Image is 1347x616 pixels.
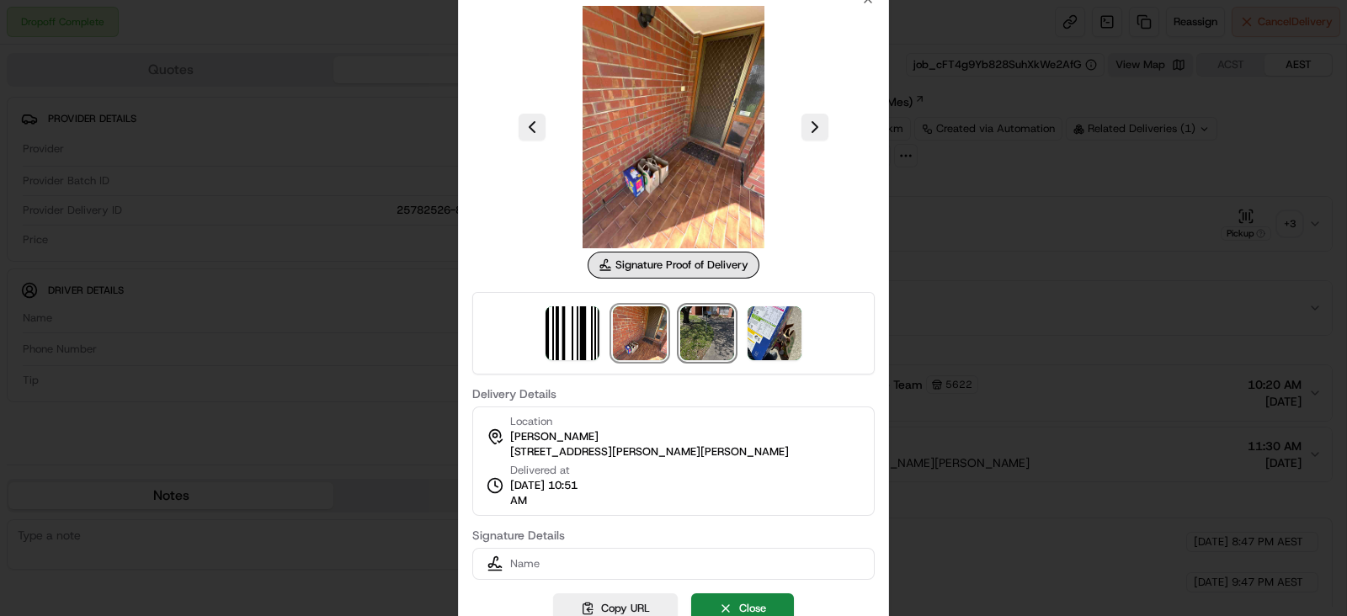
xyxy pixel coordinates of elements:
[613,306,667,360] img: signature_proof_of_delivery image
[510,478,588,508] span: [DATE] 10:51 AM
[680,306,734,360] img: signature_proof_of_delivery image
[510,463,588,478] span: Delivered at
[546,306,599,360] img: barcode_scan_on_pickup image
[472,529,875,541] label: Signature Details
[472,388,875,400] label: Delivery Details
[510,414,552,429] span: Location
[510,429,599,444] span: [PERSON_NAME]
[510,444,789,459] span: [STREET_ADDRESS][PERSON_NAME][PERSON_NAME]
[510,556,540,571] span: Name
[748,306,801,360] img: signature_proof_of_delivery image
[588,252,759,279] div: Signature Proof of Delivery
[552,6,795,248] img: signature_proof_of_delivery image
